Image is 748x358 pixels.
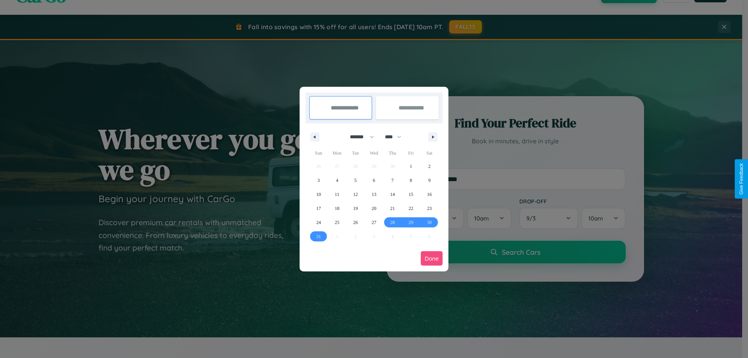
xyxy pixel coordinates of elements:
[365,215,383,229] button: 27
[355,173,357,187] span: 5
[316,201,321,215] span: 17
[383,173,402,187] button: 7
[346,201,365,215] button: 19
[420,173,439,187] button: 9
[427,187,432,201] span: 16
[402,215,420,229] button: 29
[428,173,430,187] span: 9
[373,173,375,187] span: 6
[316,187,321,201] span: 10
[309,173,328,187] button: 3
[383,215,402,229] button: 28
[346,173,365,187] button: 5
[383,147,402,159] span: Thu
[335,215,339,229] span: 25
[372,215,376,229] span: 27
[328,173,346,187] button: 4
[365,147,383,159] span: Wed
[346,187,365,201] button: 12
[309,201,328,215] button: 17
[346,215,365,229] button: 26
[316,229,321,243] span: 31
[390,215,395,229] span: 28
[318,173,320,187] span: 3
[309,215,328,229] button: 24
[353,215,358,229] span: 26
[402,173,420,187] button: 8
[427,215,432,229] span: 30
[390,187,395,201] span: 14
[409,201,413,215] span: 22
[328,215,346,229] button: 25
[383,201,402,215] button: 21
[409,215,413,229] span: 29
[420,201,439,215] button: 23
[328,187,346,201] button: 11
[391,173,393,187] span: 7
[335,201,339,215] span: 18
[383,187,402,201] button: 14
[316,215,321,229] span: 24
[428,159,430,173] span: 2
[335,187,339,201] span: 11
[372,201,376,215] span: 20
[365,173,383,187] button: 6
[402,201,420,215] button: 22
[328,201,346,215] button: 18
[410,173,412,187] span: 8
[402,187,420,201] button: 15
[309,229,328,243] button: 31
[421,251,443,266] button: Done
[346,147,365,159] span: Tue
[420,215,439,229] button: 30
[420,147,439,159] span: Sat
[328,147,346,159] span: Mon
[410,159,412,173] span: 1
[409,187,413,201] span: 15
[390,201,395,215] span: 21
[309,187,328,201] button: 10
[365,201,383,215] button: 20
[365,187,383,201] button: 13
[336,173,338,187] span: 4
[427,201,432,215] span: 23
[402,159,420,173] button: 1
[420,159,439,173] button: 2
[353,201,358,215] span: 19
[372,187,376,201] span: 13
[402,147,420,159] span: Fri
[420,187,439,201] button: 16
[309,147,328,159] span: Sun
[353,187,358,201] span: 12
[739,163,744,195] div: Give Feedback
